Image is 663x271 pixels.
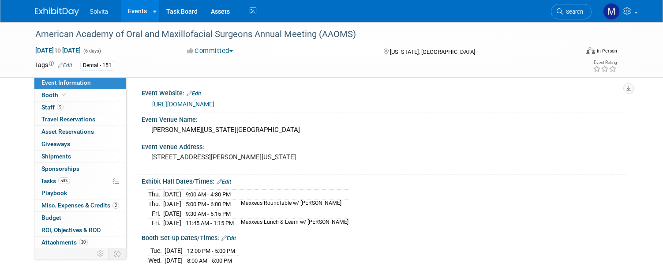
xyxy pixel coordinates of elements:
[163,190,181,199] td: [DATE]
[109,248,127,260] td: Toggle Event Tabs
[54,47,62,54] span: to
[551,4,592,19] a: Search
[163,199,181,209] td: [DATE]
[34,102,126,113] a: Staff9
[142,175,628,186] div: Exhibit Hall Dates/Times:
[41,177,70,184] span: Tasks
[236,199,348,209] td: Maxxeus Roundtable w/ [PERSON_NAME]
[34,224,126,236] a: ROI, Objectives & ROO
[186,191,231,198] span: 9:00 AM - 4:30 PM
[163,218,181,228] td: [DATE]
[41,128,94,135] span: Asset Reservations
[41,91,68,98] span: Booth
[34,138,126,150] a: Giveaways
[142,231,628,243] div: Booth Set-up Dates/Times:
[148,209,163,218] td: Fri.
[62,92,67,97] i: Booth reservation complete
[593,60,617,65] div: Event Rating
[41,202,119,209] span: Misc. Expenses & Credits
[41,116,95,123] span: Travel Reservations
[142,140,628,151] div: Event Venue Address:
[187,90,201,97] a: Edit
[186,201,231,207] span: 5:00 PM - 6:00 PM
[163,209,181,218] td: [DATE]
[186,211,231,217] span: 9:30 AM - 5:15 PM
[41,104,64,111] span: Staff
[34,187,126,199] a: Playbook
[41,140,70,147] span: Giveaways
[165,246,183,256] td: [DATE]
[148,199,163,209] td: Thu.
[41,153,71,160] span: Shipments
[152,101,214,108] a: [URL][DOMAIN_NAME]
[142,87,628,98] div: Event Website:
[142,113,628,124] div: Event Venue Name:
[563,8,583,15] span: Search
[80,61,114,70] div: Dental - 151
[34,113,126,125] a: Travel Reservations
[148,256,165,265] td: Wed.
[217,179,231,185] a: Edit
[34,77,126,89] a: Event Information
[34,237,126,248] a: Attachments20
[34,212,126,224] a: Budget
[186,220,234,226] span: 11:45 AM - 1:15 PM
[596,48,617,54] div: In-Person
[148,246,165,256] td: Tue.
[148,123,622,137] div: [PERSON_NAME][US_STATE][GEOGRAPHIC_DATA]
[148,190,163,199] td: Thu.
[90,8,108,15] span: Solvita
[34,126,126,138] a: Asset Reservations
[187,257,232,264] span: 8:00 AM - 5:00 PM
[41,214,61,221] span: Budget
[35,46,81,54] span: [DATE] [DATE]
[165,256,183,265] td: [DATE]
[184,46,236,56] button: Committed
[41,79,91,86] span: Event Information
[57,104,64,110] span: 9
[586,47,595,54] img: Format-Inperson.png
[34,163,126,175] a: Sponsorships
[34,199,126,211] a: Misc. Expenses & Credits2
[41,239,88,246] span: Attachments
[531,46,617,59] div: Event Format
[112,202,119,209] span: 2
[236,218,348,228] td: Maxxeus Lunch & Learn w/ [PERSON_NAME]
[93,248,109,260] td: Personalize Event Tab Strip
[35,8,79,16] img: ExhibitDay
[41,189,67,196] span: Playbook
[32,26,568,42] div: American Academy of Oral and Maxillofacial Surgeons Annual Meeting (AAOMS)
[34,89,126,101] a: Booth
[41,165,79,172] span: Sponsorships
[603,3,620,20] img: Matthew Burns
[390,49,475,55] span: [US_STATE], [GEOGRAPHIC_DATA]
[58,62,72,68] a: Edit
[82,48,101,54] span: (6 days)
[79,239,88,245] span: 20
[34,151,126,162] a: Shipments
[34,175,126,187] a: Tasks50%
[35,60,72,71] td: Tags
[148,218,163,228] td: Fri.
[187,248,235,254] span: 12:00 PM - 5:00 PM
[221,235,236,241] a: Edit
[41,226,101,233] span: ROI, Objectives & ROO
[58,177,70,184] span: 50%
[151,153,335,161] pre: [STREET_ADDRESS][PERSON_NAME][US_STATE]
